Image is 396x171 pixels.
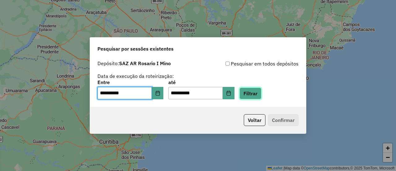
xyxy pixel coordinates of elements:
label: Depósito: [97,60,171,67]
label: Entre [97,79,163,86]
span: Pesquisar por sessões existentes [97,45,174,52]
button: Filtrar [239,88,261,99]
button: Voltar [244,114,265,126]
label: até [168,79,234,86]
div: Pesquisar em todos depósitos [198,60,299,67]
button: Choose Date [152,87,164,99]
button: Choose Date [223,87,235,99]
strong: SAZ AR Rosario I Mino [119,60,171,66]
label: Data de execução da roteirização: [97,72,174,80]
